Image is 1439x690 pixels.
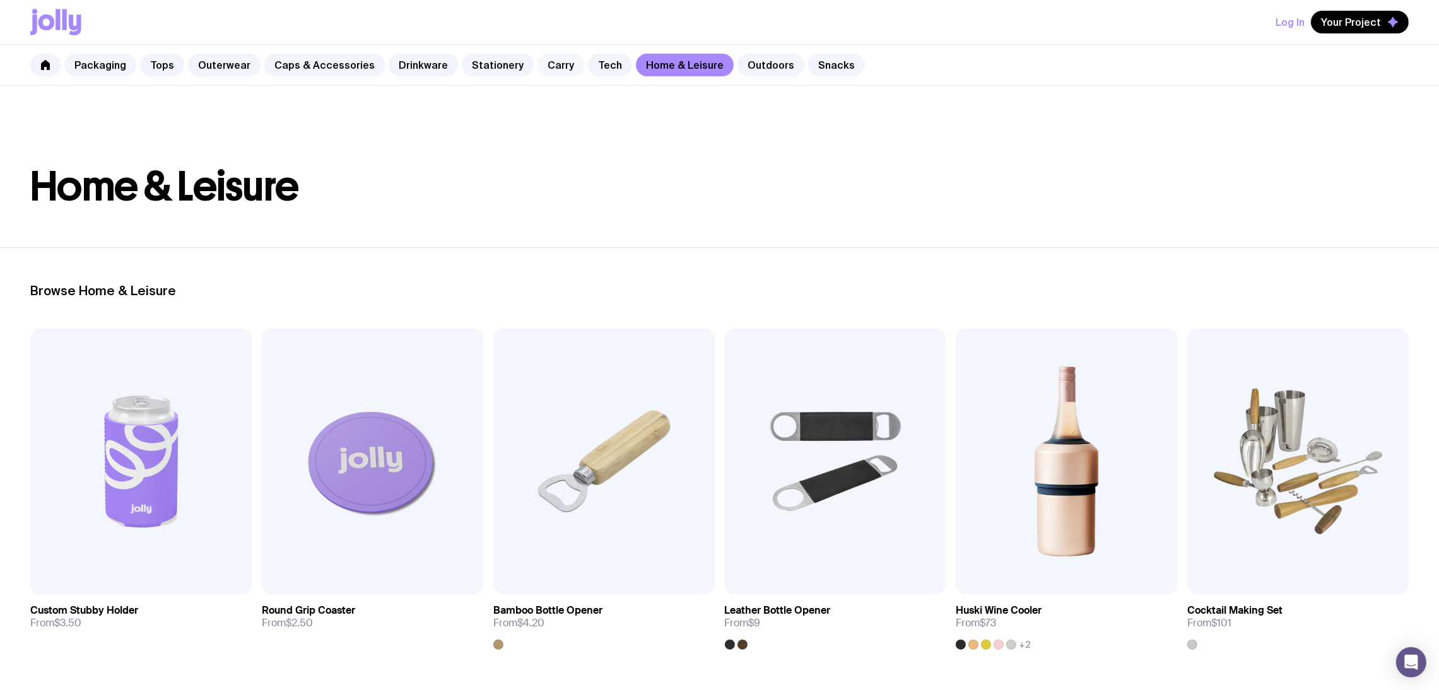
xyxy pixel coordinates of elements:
a: Caps & Accessories [264,54,385,76]
a: Drinkware [389,54,458,76]
span: $9 [749,616,761,629]
span: From [1187,617,1231,629]
h3: Leather Bottle Opener [725,604,831,617]
h3: Round Grip Coaster [262,604,355,617]
a: Bamboo Bottle OpenerFrom$4.20 [493,594,715,650]
button: Log In [1276,11,1305,33]
div: Open Intercom Messenger [1396,647,1426,677]
a: Huski Wine CoolerFrom$73+2 [956,594,1177,650]
span: $2.50 [286,616,313,629]
a: Round Grip CoasterFrom$2.50 [262,594,483,640]
span: Your Project [1321,16,1381,28]
a: Cocktail Making SetFrom$101 [1187,594,1409,650]
span: $4.20 [517,616,544,629]
a: Tops [140,54,184,76]
span: From [493,617,544,629]
span: From [725,617,761,629]
span: From [956,617,996,629]
h2: Browse Home & Leisure [30,283,1409,298]
a: Custom Stubby HolderFrom$3.50 [30,594,252,640]
span: +2 [1019,640,1031,650]
h3: Custom Stubby Holder [30,604,138,617]
a: Packaging [64,54,136,76]
a: Leather Bottle OpenerFrom$9 [725,594,946,650]
a: Outerwear [188,54,261,76]
a: Tech [588,54,632,76]
a: Carry [537,54,584,76]
span: From [262,617,313,629]
span: $73 [980,616,996,629]
button: Your Project [1311,11,1409,33]
a: Snacks [808,54,865,76]
h1: Home & Leisure [30,167,1409,207]
span: From [30,617,81,629]
span: $101 [1211,616,1231,629]
a: Home & Leisure [636,54,734,76]
h3: Bamboo Bottle Opener [493,604,602,617]
a: Outdoors [737,54,804,76]
h3: Huski Wine Cooler [956,604,1042,617]
span: $3.50 [54,616,81,629]
h3: Cocktail Making Set [1187,604,1283,617]
a: Stationery [462,54,534,76]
